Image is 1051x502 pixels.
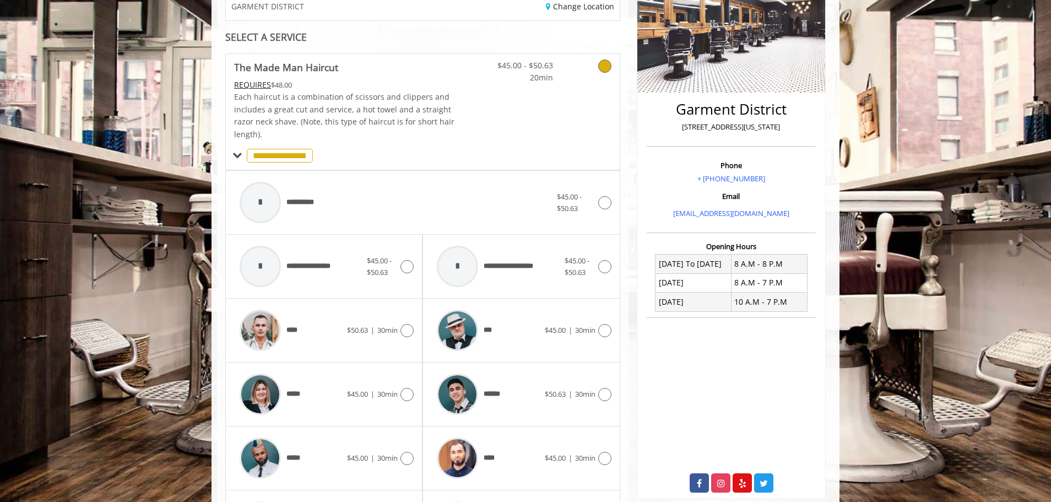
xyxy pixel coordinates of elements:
span: $45.00 - $50.63 [488,60,553,72]
span: | [568,453,572,463]
span: 30min [377,389,398,399]
span: $45.00 [545,325,566,335]
h2: Garment District [649,101,813,117]
span: Each haircut is a combination of scissors and clippers and includes a great cut and service, a ho... [234,91,454,139]
span: 30min [575,325,595,335]
td: 10 A.M - 7 P.M [731,293,807,311]
span: 30min [575,389,595,399]
span: $45.00 [545,453,566,463]
span: | [568,389,572,399]
span: 20min [488,72,553,84]
span: $50.63 [347,325,368,335]
span: This service needs some Advance to be paid before we block your appointment [234,79,271,90]
a: + [PHONE_NUMBER] [697,174,765,183]
h3: Email [649,192,813,200]
span: $45.00 - $50.63 [565,256,589,277]
span: 30min [377,453,398,463]
span: $45.00 [347,453,368,463]
td: 8 A.M - 7 P.M [731,273,807,292]
td: [DATE] [655,293,732,311]
span: 30min [377,325,398,335]
span: 30min [575,453,595,463]
span: $45.00 - $50.63 [367,256,392,277]
a: Change Location [546,1,614,12]
span: GARMENT DISTRICT [231,2,304,10]
div: $48.00 [234,79,456,91]
span: | [371,389,375,399]
span: | [568,325,572,335]
h3: Opening Hours [647,242,816,250]
p: [STREET_ADDRESS][US_STATE] [649,121,813,133]
h3: Phone [649,161,813,169]
div: SELECT A SERVICE [225,32,620,42]
td: [DATE] [655,273,732,292]
span: | [371,325,375,335]
b: The Made Man Haircut [234,60,338,75]
span: $50.63 [545,389,566,399]
span: $45.00 - $50.63 [557,192,582,213]
span: | [371,453,375,463]
td: 8 A.M - 8 P.M [731,255,807,273]
td: [DATE] To [DATE] [655,255,732,273]
span: $45.00 [347,389,368,399]
a: [EMAIL_ADDRESS][DOMAIN_NAME] [673,208,789,218]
